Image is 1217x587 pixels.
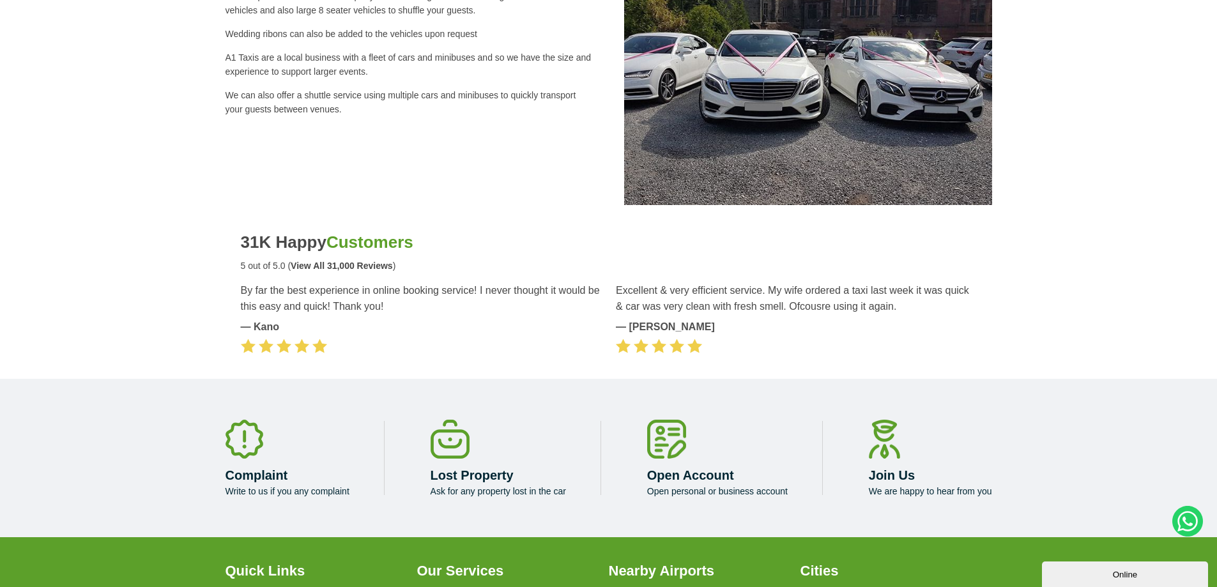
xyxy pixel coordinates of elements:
[326,233,413,252] span: Customers
[241,233,977,252] h2: 31K Happy
[291,261,393,271] strong: View All 31,000 Reviews
[226,486,349,496] p: Write to us if you any complaint
[616,282,976,314] blockquote: Excellent & very efficient service. My wife ordered a taxi last week it was quick & car was very ...
[417,563,593,579] h3: Our Services
[616,322,976,332] cite: — [PERSON_NAME]
[241,282,601,314] blockquote: By far the best experience in online booking service! I never thought it would be this easy and q...
[226,468,288,482] a: Complaint
[431,486,566,496] p: Ask for any property lost in the car
[647,468,734,482] a: Open Account
[869,420,900,459] img: Join Us Icon
[226,88,593,116] p: We can also offer a shuttle service using multiple cars and minibuses to quickly transport your g...
[226,27,593,41] p: Wedding ribons can also be added to the vehicles upon request
[226,420,263,459] img: Complaint Icon
[431,420,470,459] img: Lost Property Icon
[431,468,514,482] a: Lost Property
[800,563,977,579] h3: Cities
[226,563,402,579] h3: Quick Links
[241,322,601,332] cite: — Kano
[647,486,788,496] p: Open personal or business account
[647,420,686,459] img: Open Account Icon
[869,486,992,496] p: We are happy to hear from you
[1042,559,1211,587] iframe: chat widget
[226,50,593,79] p: A1 Taxis are a local business with a fleet of cars and minibuses and so we have the size and expe...
[609,563,785,579] h3: Nearby Airports
[869,468,915,482] a: Join Us
[241,259,977,273] p: 5 out of 5.0 ( )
